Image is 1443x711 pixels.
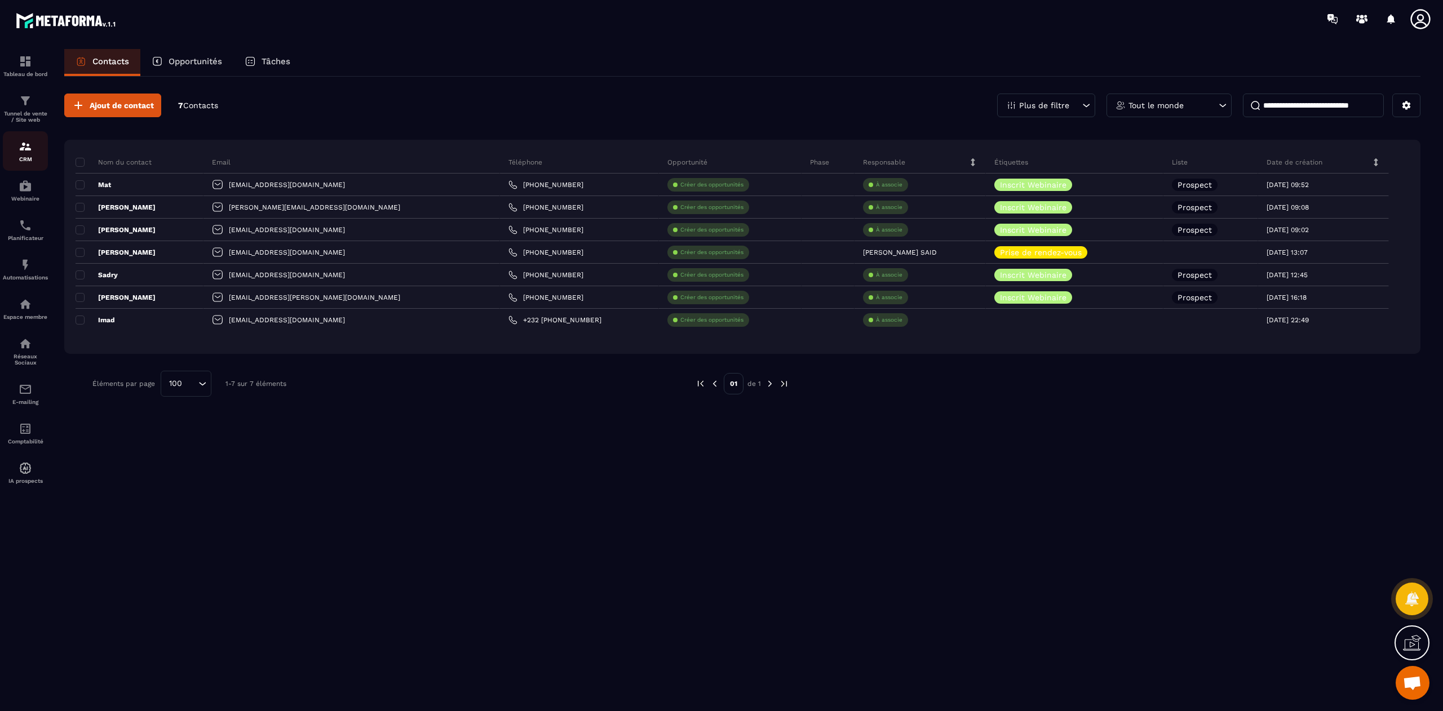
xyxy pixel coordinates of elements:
[747,379,761,388] p: de 1
[16,10,117,30] img: logo
[19,55,32,68] img: formation
[3,399,48,405] p: E-mailing
[667,158,707,167] p: Opportunité
[1396,666,1429,700] a: Ouvrir le chat
[92,56,129,66] p: Contacts
[3,235,48,241] p: Planificateur
[19,94,32,108] img: formation
[1178,226,1212,234] p: Prospect
[765,379,775,389] img: next
[140,49,233,76] a: Opportunités
[1267,203,1309,211] p: [DATE] 09:08
[779,379,789,389] img: next
[90,100,154,111] span: Ajout de contact
[76,158,152,167] p: Nom du contact
[3,210,48,250] a: schedulerschedulerPlanificateur
[680,181,743,189] p: Créer des opportunités
[19,297,32,311] img: automations
[3,414,48,453] a: accountantaccountantComptabilité
[3,374,48,414] a: emailemailE-mailing
[994,158,1028,167] p: Étiquettes
[3,289,48,328] a: automationsautomationsEspace membre
[1267,158,1322,167] p: Date de création
[508,225,583,234] a: [PHONE_NUMBER]
[710,379,720,389] img: prev
[1019,101,1069,109] p: Plus de filtre
[19,461,32,475] img: automations
[508,293,583,302] a: [PHONE_NUMBER]
[19,422,32,436] img: accountant
[165,377,186,390] span: 100
[1000,294,1066,301] p: Inscrit Webinaire
[863,158,905,167] p: Responsable
[19,258,32,272] img: automations
[76,315,115,325] p: Imad
[3,314,48,320] p: Espace membre
[1000,248,1082,256] p: Prise de rendez-vous
[876,226,902,234] p: À associe
[76,248,156,257] p: [PERSON_NAME]
[1267,248,1308,256] p: [DATE] 13:07
[3,171,48,210] a: automationsautomationsWebinaire
[19,140,32,153] img: formation
[76,180,111,189] p: Mat
[1178,181,1212,189] p: Prospect
[186,377,196,390] input: Search for option
[19,219,32,232] img: scheduler
[76,270,118,279] p: Sadry
[696,379,706,389] img: prev
[508,248,583,257] a: [PHONE_NUMBER]
[3,274,48,281] p: Automatisations
[3,110,48,123] p: Tunnel de vente / Site web
[1178,203,1212,211] p: Prospect
[183,101,218,110] span: Contacts
[680,294,743,301] p: Créer des opportunités
[1178,271,1212,279] p: Prospect
[680,248,743,256] p: Créer des opportunités
[3,131,48,171] a: formationformationCRM
[1000,271,1066,279] p: Inscrit Webinaire
[1000,226,1066,234] p: Inscrit Webinaire
[1000,203,1066,211] p: Inscrit Webinaire
[233,49,302,76] a: Tâches
[3,478,48,484] p: IA prospects
[876,294,902,301] p: À associe
[508,203,583,212] a: [PHONE_NUMBER]
[724,373,743,394] p: 01
[161,371,211,397] div: Search for option
[1267,294,1307,301] p: [DATE] 16:18
[1267,181,1309,189] p: [DATE] 09:52
[680,203,743,211] p: Créer des opportunités
[76,225,156,234] p: [PERSON_NAME]
[1267,226,1309,234] p: [DATE] 09:02
[3,328,48,374] a: social-networksocial-networkRéseaux Sociaux
[3,353,48,366] p: Réseaux Sociaux
[876,316,902,324] p: À associe
[1128,101,1184,109] p: Tout le monde
[212,158,231,167] p: Email
[92,380,155,388] p: Éléments par page
[19,383,32,396] img: email
[508,180,583,189] a: [PHONE_NUMBER]
[680,226,743,234] p: Créer des opportunités
[19,337,32,350] img: social-network
[680,271,743,279] p: Créer des opportunités
[876,181,902,189] p: À associe
[64,94,161,117] button: Ajout de contact
[3,71,48,77] p: Tableau de bord
[76,293,156,302] p: [PERSON_NAME]
[810,158,829,167] p: Phase
[508,158,542,167] p: Téléphone
[3,86,48,131] a: formationformationTunnel de vente / Site web
[876,203,902,211] p: À associe
[178,100,218,111] p: 7
[1267,316,1309,324] p: [DATE] 22:49
[1000,181,1066,189] p: Inscrit Webinaire
[508,315,601,325] a: +232 [PHONE_NUMBER]
[169,56,222,66] p: Opportunités
[262,56,290,66] p: Tâches
[225,380,286,388] p: 1-7 sur 7 éléments
[3,46,48,86] a: formationformationTableau de bord
[76,203,156,212] p: [PERSON_NAME]
[1172,158,1188,167] p: Liste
